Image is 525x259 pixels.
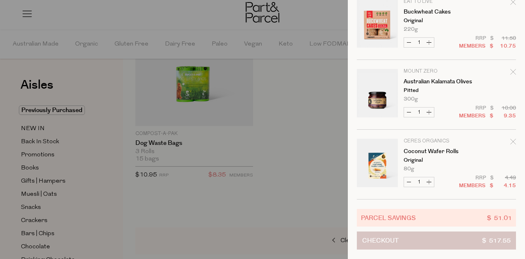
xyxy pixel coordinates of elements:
[357,231,516,250] button: Checkout$ 517.55
[404,139,467,144] p: Ceres Organics
[404,69,467,74] p: Mount Zero
[487,213,512,222] span: $ 51.01
[404,88,467,93] p: Pitted
[361,213,416,222] span: Parcel Savings
[404,9,467,15] a: Buckwheat Cakes
[404,27,418,32] span: 220g
[404,149,467,154] a: Coconut Wafer Rolls
[414,38,424,47] input: QTY Buckwheat Cakes
[414,108,424,117] input: QTY Australian Kalamata Olives
[362,232,399,249] span: Checkout
[404,96,418,102] span: 300g
[404,79,467,85] a: Australian Kalamata Olives
[404,166,414,172] span: 80g
[404,158,467,163] p: Original
[510,138,516,149] div: Remove Coconut Wafer Rolls
[482,232,511,249] span: $ 517.55
[414,177,424,187] input: QTY Coconut Wafer Rolls
[404,18,467,23] p: Original
[510,68,516,79] div: Remove Australian Kalamata Olives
